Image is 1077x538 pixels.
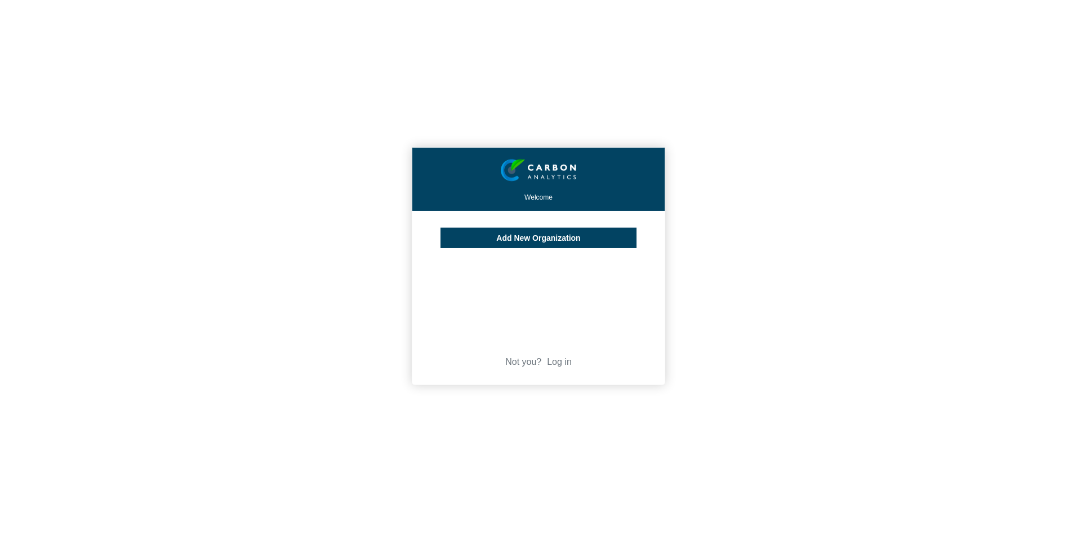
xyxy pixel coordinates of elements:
[496,233,580,242] span: Add New Organization
[524,193,553,201] span: Welcome
[440,228,637,248] button: Add New Organization
[505,357,541,367] span: Not you?
[501,159,576,182] img: insight-logo-2.png
[547,357,572,367] a: Log in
